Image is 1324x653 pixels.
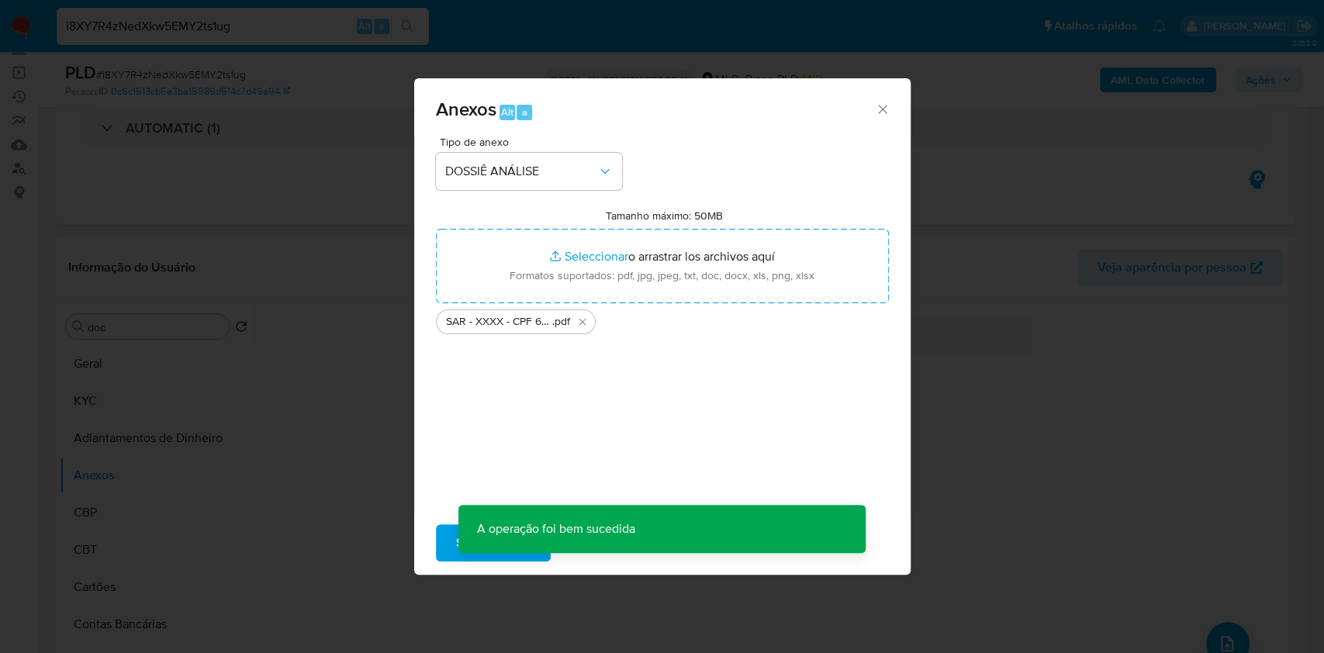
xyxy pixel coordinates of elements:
span: Tipo de anexo [440,136,626,147]
span: Anexos [436,95,496,123]
span: Subir arquivo [456,526,531,560]
button: DOSSIÊ ANÁLISE [436,153,622,190]
span: Alt [501,105,513,119]
button: Subir arquivo [436,524,551,561]
span: Cancelar [577,526,627,560]
button: Cerrar [875,102,889,116]
ul: Archivos seleccionados [436,303,889,334]
label: Tamanho máximo: 50MB [606,209,723,223]
span: .pdf [552,314,570,330]
span: DOSSIÊ ANÁLISE [445,164,597,179]
span: SAR - XXXX - CPF 69658153291 - [PERSON_NAME] [446,314,552,330]
button: Eliminar SAR - XXXX - CPF 69658153291 - MARICEUDO DA SILVA LIMA.pdf [573,313,592,331]
span: a [522,105,527,119]
p: A operação foi bem sucedida [458,505,654,553]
